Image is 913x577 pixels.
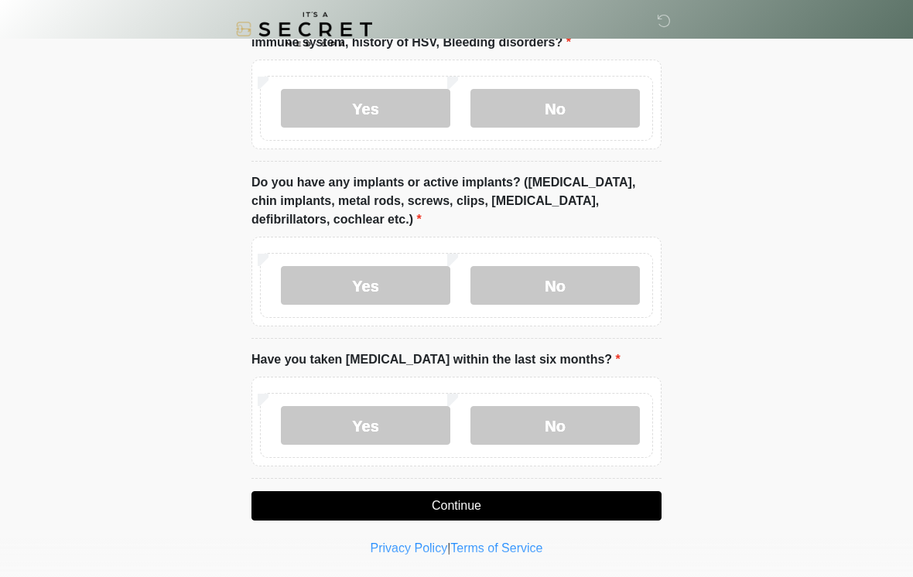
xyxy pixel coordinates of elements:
label: No [470,406,640,445]
a: | [447,541,450,555]
label: Do you have any implants or active implants? ([MEDICAL_DATA], chin implants, metal rods, screws, ... [251,173,662,229]
a: Privacy Policy [371,541,448,555]
label: Have you taken [MEDICAL_DATA] within the last six months? [251,350,621,369]
label: Yes [281,266,450,305]
img: It's A Secret Med Spa Logo [236,12,372,46]
a: Terms of Service [450,541,542,555]
label: Yes [281,406,450,445]
label: No [470,266,640,305]
label: Yes [281,89,450,128]
button: Continue [251,491,662,521]
label: No [470,89,640,128]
